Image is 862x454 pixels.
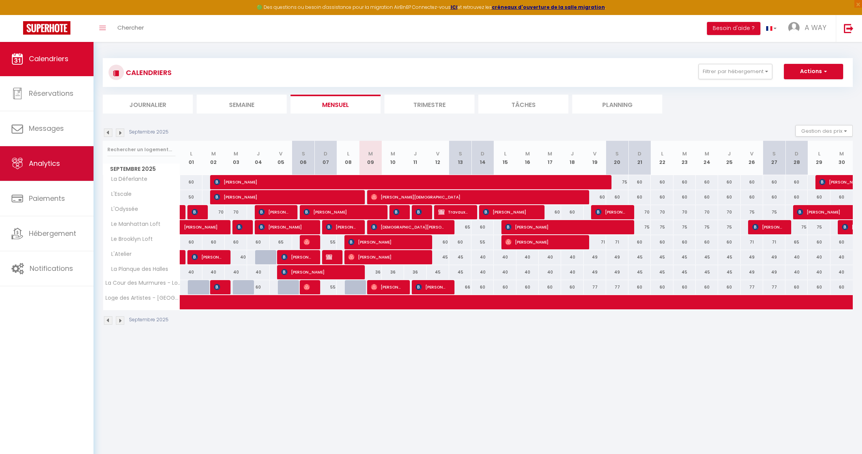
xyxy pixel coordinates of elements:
div: 70 [628,205,651,219]
img: ... [788,22,800,33]
th: 12 [427,141,449,175]
abbr: M [839,150,844,157]
th: 08 [337,141,359,175]
th: 15 [494,141,516,175]
div: 60 [539,205,561,219]
th: 27 [763,141,785,175]
abbr: J [414,150,417,157]
abbr: D [795,150,799,157]
div: 60 [718,175,740,189]
div: 36 [382,265,404,279]
th: 16 [516,141,539,175]
span: L'Odyssée [104,205,140,214]
div: 40 [180,265,202,279]
abbr: M [705,150,709,157]
div: 40 [516,265,539,279]
th: 20 [606,141,628,175]
span: [PERSON_NAME] [371,280,401,294]
span: Notifications [30,264,73,273]
span: Chercher [117,23,144,32]
div: 70 [696,205,718,219]
span: [PERSON_NAME] [236,220,244,234]
div: 60 [561,280,583,294]
div: 60 [673,235,696,249]
th: 03 [225,141,247,175]
a: [PERSON_NAME] [180,205,184,220]
span: [PERSON_NAME] [192,250,221,264]
div: 71 [606,235,628,249]
div: 60 [247,280,269,294]
div: 49 [606,265,628,279]
abbr: M [682,150,687,157]
div: 60 [471,220,494,234]
div: 60 [673,190,696,204]
th: 07 [314,141,337,175]
li: Planning [572,95,662,113]
span: Messages [29,124,64,133]
span: [PERSON_NAME] [505,235,580,249]
div: 55 [471,235,494,249]
div: 60 [225,235,247,249]
div: 60 [830,280,853,294]
div: 60 [606,190,628,204]
span: Travaux PLAN TRAVAIL MAXIME [438,205,468,219]
th: 29 [808,141,830,175]
div: 60 [696,235,718,249]
span: A WAY [805,23,826,32]
div: 60 [471,280,494,294]
abbr: L [347,150,349,157]
abbr: S [302,150,305,157]
div: 60 [651,235,673,249]
div: 75 [785,220,808,234]
abbr: M [211,150,216,157]
span: La Cour des Murmures - Logis central d'exception - [104,280,181,286]
div: 77 [606,280,628,294]
th: 21 [628,141,651,175]
abbr: S [459,150,462,157]
div: 75 [696,220,718,234]
th: 23 [673,141,696,175]
div: 60 [808,280,830,294]
div: 40 [808,265,830,279]
div: 60 [741,175,763,189]
span: [PERSON_NAME] [483,205,535,219]
th: 18 [561,141,583,175]
div: 40 [785,250,808,264]
abbr: L [818,150,820,157]
div: 36 [359,265,382,279]
th: 02 [202,141,225,175]
span: [PERSON_NAME] [214,280,221,294]
div: 65 [785,235,808,249]
div: 45 [449,250,471,264]
div: 40 [202,265,225,279]
span: TRAVAUX CHGT WC [PERSON_NAME] [326,250,333,264]
abbr: M [391,150,395,157]
div: 77 [741,280,763,294]
div: 70 [673,205,696,219]
span: [PERSON_NAME] [797,205,850,219]
abbr: D [638,150,641,157]
div: 60 [785,190,808,204]
li: Journalier [103,95,193,113]
button: Actions [784,64,843,79]
th: 06 [292,141,314,175]
th: 05 [270,141,292,175]
div: 75 [808,220,830,234]
div: 45 [427,265,449,279]
span: [PERSON_NAME] [304,205,378,219]
div: 60 [561,205,583,219]
span: [PERSON_NAME] [393,205,401,219]
th: 22 [651,141,673,175]
div: 71 [763,235,785,249]
div: 60 [651,175,673,189]
li: Tâches [478,95,568,113]
span: La Planque des Halles [104,265,170,274]
abbr: S [772,150,776,157]
span: [PERSON_NAME] [281,250,311,264]
abbr: D [324,150,327,157]
th: 04 [247,141,269,175]
h3: CALENDRIERS [124,64,172,81]
div: 65 [270,235,292,249]
div: 49 [741,265,763,279]
div: 75 [741,205,763,219]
